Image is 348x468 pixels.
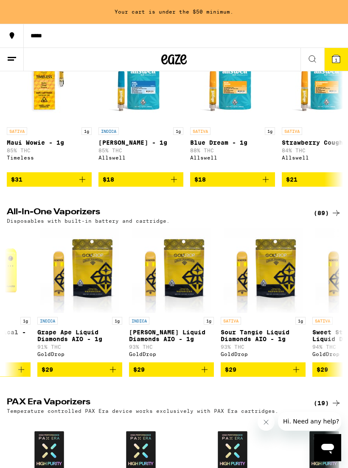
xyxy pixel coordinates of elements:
[129,329,214,342] p: [PERSON_NAME] Liquid Diamonds AIO - 1g
[7,127,27,135] p: SATIVA
[7,208,300,218] h2: All-In-One Vaporizers
[129,317,149,325] p: INDICA
[103,176,114,183] span: $18
[98,155,183,160] div: Allswell
[317,366,328,373] span: $29
[224,228,302,313] img: GoldDrop - Sour Tangie Liquid Diamonds AIO - 1g
[37,329,122,342] p: Grape Ape Liquid Diamonds AIO - 1g
[98,127,119,135] p: INDICA
[314,398,341,408] a: (19)
[204,317,214,325] p: 1g
[314,208,341,218] a: (89)
[37,362,122,377] button: Add to bag
[133,366,145,373] span: $29
[42,366,53,373] span: $29
[132,228,210,313] img: GoldDrop - King Louis Liquid Diamonds AIO - 1g
[81,127,92,135] p: 1g
[258,414,275,431] iframe: Close message
[7,172,92,187] button: Add to bag
[190,155,275,160] div: Allswell
[190,148,275,153] p: 88% THC
[295,317,306,325] p: 1g
[98,38,183,123] img: Allswell - King Louis XIII - 1g
[7,155,92,160] div: Timeless
[7,139,92,146] p: Maui Wowie - 1g
[7,38,92,172] a: Open page for Maui Wowie - 1g from Timeless
[98,139,183,146] p: [PERSON_NAME] - 1g
[265,127,275,135] p: 1g
[221,317,241,325] p: SATIVA
[190,172,275,187] button: Add to bag
[129,351,214,357] div: GoldDrop
[129,228,214,362] a: Open page for King Louis Liquid Diamonds AIO - 1g from GoldDrop
[129,362,214,377] button: Add to bag
[221,228,306,362] a: Open page for Sour Tangie Liquid Diamonds AIO - 1g from GoldDrop
[37,351,122,357] div: GoldDrop
[194,176,206,183] span: $18
[7,148,92,153] p: 85% THC
[11,176,22,183] span: $31
[112,317,122,325] p: 1g
[221,351,306,357] div: GoldDrop
[286,176,297,183] span: $21
[221,329,306,342] p: Sour Tangie Liquid Diamonds AIO - 1g
[129,344,214,350] p: 93% THC
[190,38,275,123] img: Allswell - Blue Dream - 1g
[37,317,58,325] p: INDICA
[20,317,31,325] p: 1g
[98,38,183,172] a: Open page for King Louis XIII - 1g from Allswell
[190,38,275,172] a: Open page for Blue Dream - 1g from Allswell
[324,48,348,71] button: 1
[190,139,275,146] p: Blue Dream - 1g
[37,228,122,362] a: Open page for Grape Ape Liquid Diamonds AIO - 1g from GoldDrop
[314,434,341,461] iframe: Button to launch messaging window
[98,148,183,153] p: 85% THC
[7,218,170,224] p: Disposables with built-in battery and cartridge.
[190,127,210,135] p: SATIVA
[7,38,92,123] img: Timeless - Maui Wowie - 1g
[335,57,337,62] span: 1
[282,127,302,135] p: SATIVA
[221,344,306,350] p: 93% THC
[173,127,183,135] p: 1g
[40,228,119,313] img: GoldDrop - Grape Ape Liquid Diamonds AIO - 1g
[98,172,183,187] button: Add to bag
[312,317,333,325] p: SATIVA
[37,344,122,350] p: 91% THC
[7,408,278,414] p: Temperature controlled PAX Era device works exclusively with PAX Era cartridges.
[225,366,236,373] span: $29
[7,398,300,408] h2: PAX Era Vaporizers
[221,362,306,377] button: Add to bag
[278,412,341,431] iframe: Message from company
